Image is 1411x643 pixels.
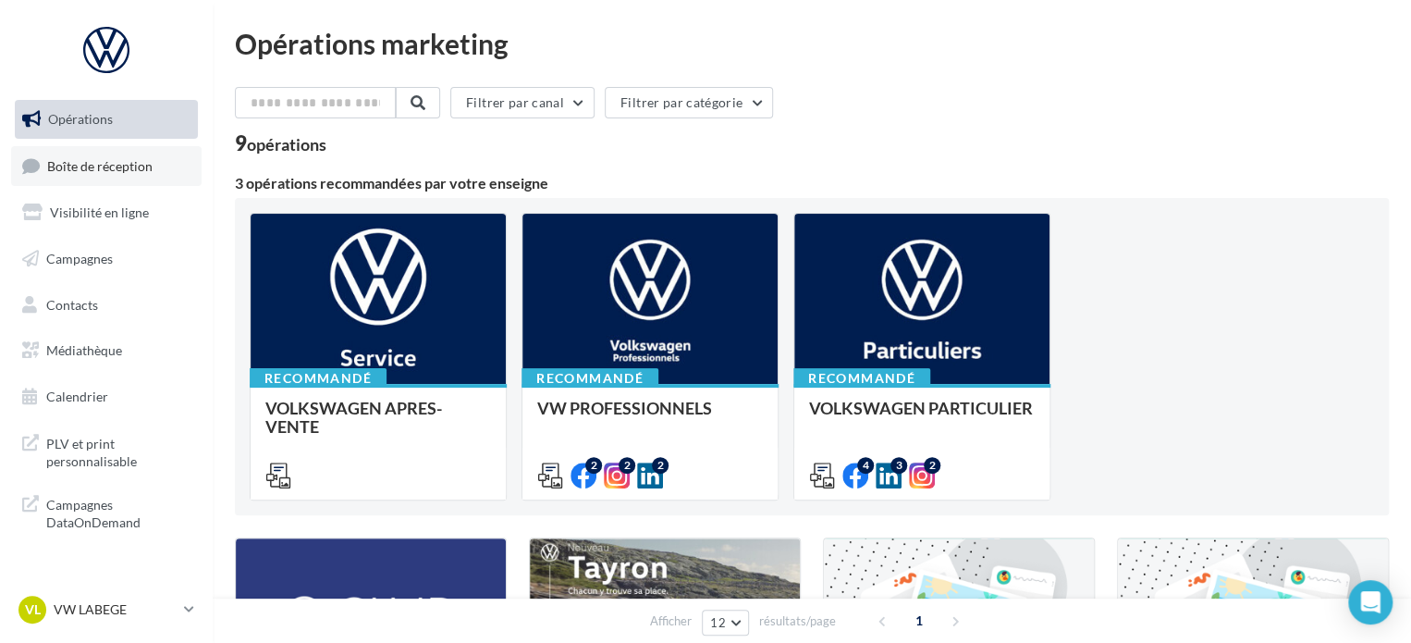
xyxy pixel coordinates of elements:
[585,457,602,474] div: 2
[890,457,907,474] div: 3
[652,457,669,474] div: 2
[759,612,836,630] span: résultats/page
[537,398,712,418] span: VW PROFESSIONNELS
[11,485,202,539] a: Campagnes DataOnDemand
[46,296,98,312] span: Contacts
[605,87,773,118] button: Filtrer par catégorie
[50,204,149,220] span: Visibilité en ligne
[46,492,190,532] span: Campagnes DataOnDemand
[15,592,198,627] a: VL VW LABEGE
[904,606,934,636] span: 1
[450,87,595,118] button: Filtrer par canal
[710,615,726,630] span: 12
[924,457,940,474] div: 2
[235,30,1389,57] div: Opérations marketing
[46,389,108,404] span: Calendrier
[48,111,113,127] span: Opérations
[46,431,190,471] span: PLV et print personnalisable
[11,377,202,416] a: Calendrier
[250,368,386,389] div: Recommandé
[247,136,326,153] div: opérations
[650,612,692,630] span: Afficher
[25,600,41,619] span: VL
[1348,580,1393,624] div: Open Intercom Messenger
[11,424,202,478] a: PLV et print personnalisable
[235,133,326,154] div: 9
[809,398,1033,418] span: VOLKSWAGEN PARTICULIER
[857,457,874,474] div: 4
[11,100,202,139] a: Opérations
[46,251,113,266] span: Campagnes
[702,610,749,636] button: 12
[46,342,122,358] span: Médiathèque
[11,193,202,232] a: Visibilité en ligne
[54,600,177,619] p: VW LABEGE
[521,368,658,389] div: Recommandé
[619,457,635,474] div: 2
[11,331,202,370] a: Médiathèque
[11,146,202,186] a: Boîte de réception
[11,286,202,325] a: Contacts
[47,157,153,173] span: Boîte de réception
[265,398,442,437] span: VOLKSWAGEN APRES-VENTE
[11,240,202,278] a: Campagnes
[235,176,1389,191] div: 3 opérations recommandées par votre enseigne
[793,368,930,389] div: Recommandé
